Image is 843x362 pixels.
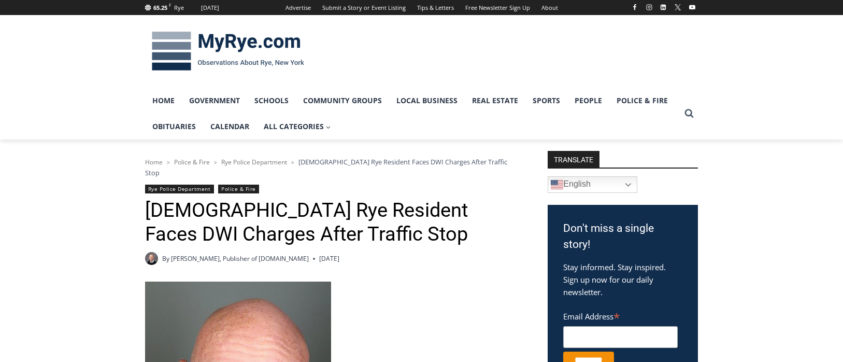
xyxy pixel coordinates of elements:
[145,88,680,140] nav: Primary Navigation
[145,114,203,140] a: Obituaries
[264,121,331,132] span: All Categories
[247,88,296,114] a: Schools
[203,114,256,140] a: Calendar
[389,88,465,114] a: Local Business
[182,88,247,114] a: Government
[465,88,525,114] a: Real Estate
[145,24,311,78] img: MyRye.com
[167,159,170,166] span: >
[256,114,338,140] a: All Categories
[686,1,698,13] a: YouTube
[291,159,294,166] span: >
[643,1,655,13] a: Instagram
[671,1,684,13] a: X
[525,88,567,114] a: Sports
[171,254,309,263] a: [PERSON_NAME], Publisher of [DOMAIN_NAME]
[563,220,682,253] h3: Don't miss a single story!
[153,4,167,11] span: 65.25
[680,104,698,123] button: View Search Form
[563,306,678,325] label: Email Address
[201,3,219,12] div: [DATE]
[657,1,669,13] a: Linkedin
[145,199,521,246] h1: [DEMOGRAPHIC_DATA] Rye Resident Faces DWI Charges After Traffic Stop
[319,254,339,263] time: [DATE]
[628,1,641,13] a: Facebook
[145,88,182,114] a: Home
[548,151,599,168] strong: TRANSLATE
[609,88,675,114] a: Police & Fire
[145,252,158,265] a: Author image
[214,159,217,166] span: >
[162,254,169,263] span: By
[296,88,389,114] a: Community Groups
[567,88,609,114] a: People
[169,2,171,8] span: F
[145,157,521,178] nav: Breadcrumbs
[548,176,637,193] a: English
[221,158,287,166] a: Rye Police Department
[174,158,210,166] a: Police & Fire
[563,261,682,298] p: Stay informed. Stay inspired. Sign up now for our daily newsletter.
[218,185,259,193] a: Police & Fire
[145,158,163,166] a: Home
[145,157,507,177] span: [DEMOGRAPHIC_DATA] Rye Resident Faces DWI Charges After Traffic Stop
[174,3,184,12] div: Rye
[145,185,214,193] a: Rye Police Department
[551,178,563,191] img: en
